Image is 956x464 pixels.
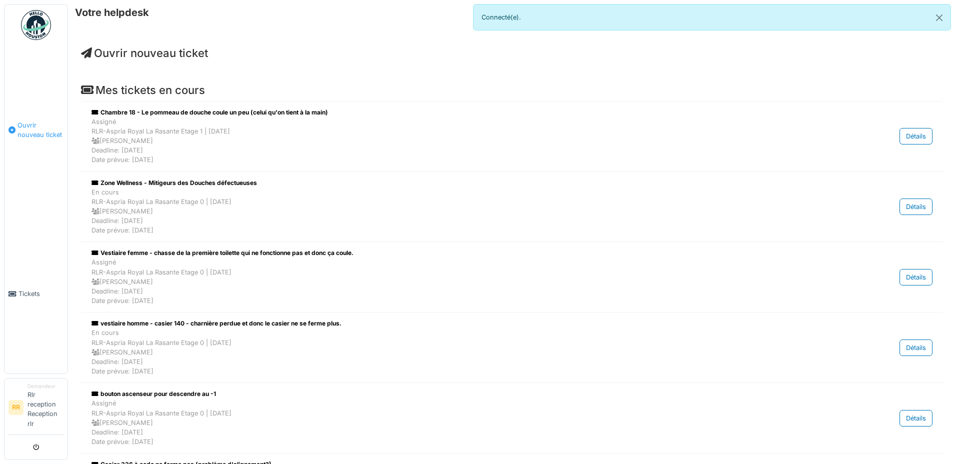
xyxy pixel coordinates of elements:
[89,246,935,308] a: Vestiaire femme - chasse de la première toilette qui ne fonctionne pas et donc ça coule. AssignéR...
[91,108,810,117] div: Chambre 18 - Le pommeau de douche coule un peu (celui qu'on tient à la main)
[18,289,63,298] span: Tickets
[91,178,810,187] div: Zone Wellness - Mitigeurs des Douches défectueuses
[91,117,810,165] div: Assigné RLR-Aspria Royal La Rasante Etage 1 | [DATE] [PERSON_NAME] Deadline: [DATE] Date prévue: ...
[27,382,63,390] div: Demandeur
[899,339,932,356] div: Détails
[8,382,63,435] a: RR DemandeurRlr reception Reception rlr
[8,400,23,415] li: RR
[75,6,149,18] h6: Votre helpdesk
[91,257,810,305] div: Assigné RLR-Aspria Royal La Rasante Etage 0 | [DATE] [PERSON_NAME] Deadline: [DATE] Date prévue: ...
[4,45,67,214] a: Ouvrir nouveau ticket
[81,46,208,59] a: Ouvrir nouveau ticket
[899,269,932,285] div: Détails
[89,387,935,449] a: bouton ascenseur pour descendre au -1 AssignéRLR-Aspria Royal La Rasante Etage 0 | [DATE] [PERSON...
[4,214,67,373] a: Tickets
[899,128,932,144] div: Détails
[17,120,63,139] span: Ouvrir nouveau ticket
[91,328,810,376] div: En cours RLR-Aspria Royal La Rasante Etage 0 | [DATE] [PERSON_NAME] Deadline: [DATE] Date prévue:...
[473,4,951,30] div: Connecté(e).
[91,248,810,257] div: Vestiaire femme - chasse de la première toilette qui ne fonctionne pas et donc ça coule.
[91,398,810,446] div: Assigné RLR-Aspria Royal La Rasante Etage 0 | [DATE] [PERSON_NAME] Deadline: [DATE] Date prévue: ...
[91,187,810,235] div: En cours RLR-Aspria Royal La Rasante Etage 0 | [DATE] [PERSON_NAME] Deadline: [DATE] Date prévue:...
[91,389,810,398] div: bouton ascenseur pour descendre au -1
[27,382,63,432] li: Rlr reception Reception rlr
[89,105,935,167] a: Chambre 18 - Le pommeau de douche coule un peu (celui qu'on tient à la main) AssignéRLR-Aspria Ro...
[899,198,932,215] div: Détails
[928,4,950,31] button: Close
[89,316,935,378] a: vestiaire homme - casier 140 - charnière perdue et donc le casier ne se ferme plus. En coursRLR-A...
[89,176,935,238] a: Zone Wellness - Mitigeurs des Douches défectueuses En coursRLR-Aspria Royal La Rasante Etage 0 | ...
[91,319,810,328] div: vestiaire homme - casier 140 - charnière perdue et donc le casier ne se ferme plus.
[21,10,51,40] img: Badge_color-CXgf-gQk.svg
[81,83,943,96] h4: Mes tickets en cours
[899,410,932,426] div: Détails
